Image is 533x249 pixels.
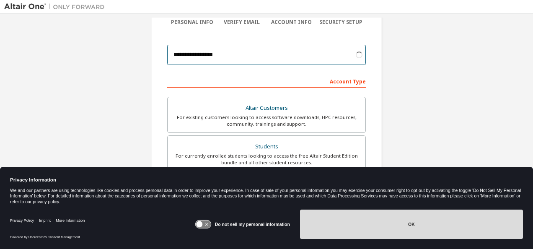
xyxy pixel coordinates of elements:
[316,19,366,26] div: Security Setup
[173,153,360,166] div: For currently enrolled students looking to access the free Altair Student Edition bundle and all ...
[167,19,217,26] div: Personal Info
[167,74,366,88] div: Account Type
[173,114,360,127] div: For existing customers looking to access software downloads, HPC resources, community, trainings ...
[4,3,109,11] img: Altair One
[173,102,360,114] div: Altair Customers
[173,141,360,153] div: Students
[266,19,316,26] div: Account Info
[217,19,267,26] div: Verify Email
